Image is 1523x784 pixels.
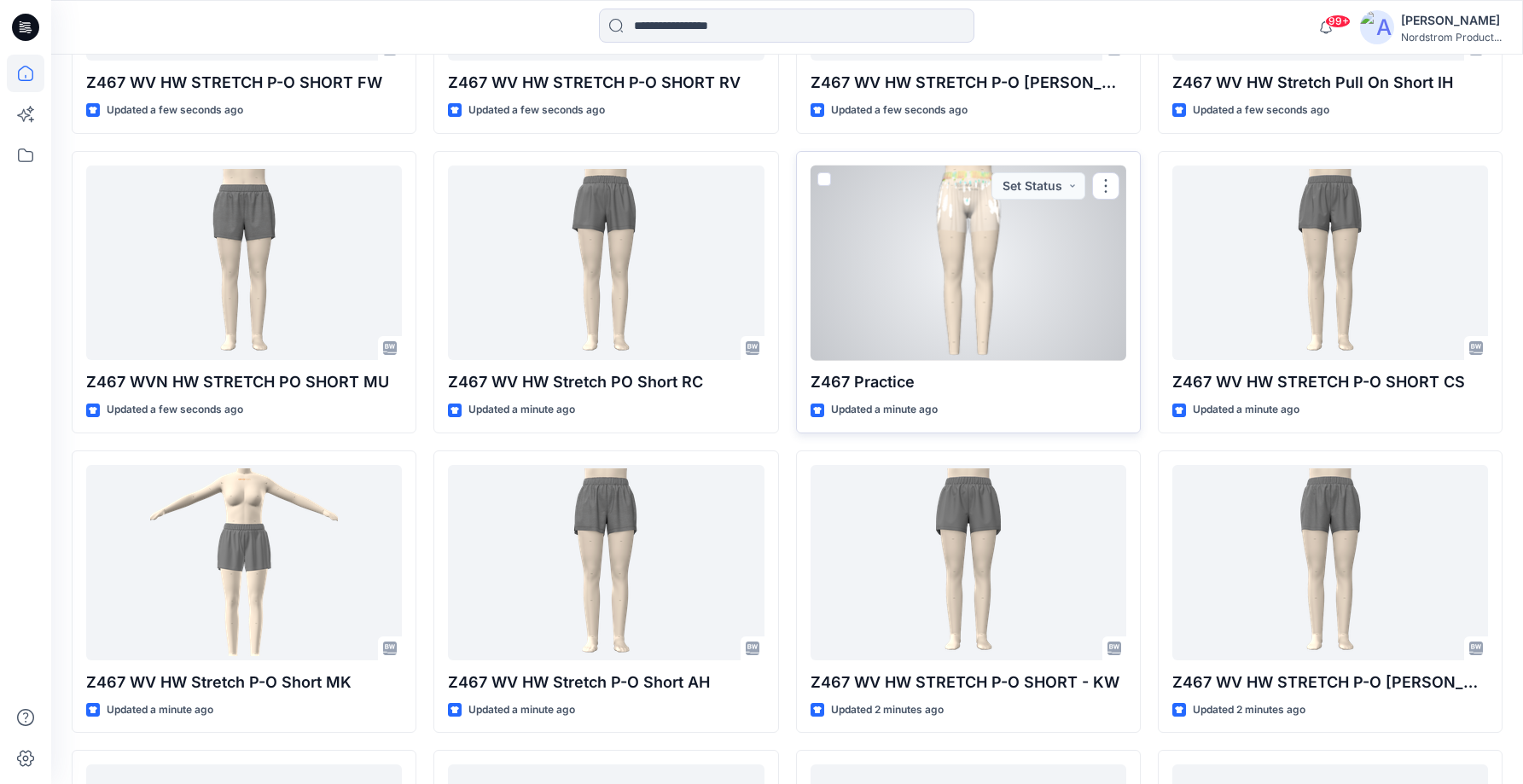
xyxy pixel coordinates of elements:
p: Updated 2 minutes ago [831,701,944,719]
div: Nordstrom Product... [1401,31,1502,44]
a: Z467 WV HW STRETCH P-O SHORT LJ [1172,465,1488,660]
p: Updated a few seconds ago [107,401,243,419]
a: Z467 WVN HW STRETCH PO SHORT MU [86,166,402,361]
p: Updated a minute ago [1193,401,1299,419]
p: Z467 WVN HW STRETCH PO SHORT MU [86,370,402,394]
p: Z467 WV HW STRETCH P-O SHORT CS [1172,370,1488,394]
p: Updated a few seconds ago [1193,102,1329,119]
span: 99+ [1325,15,1351,28]
p: Z467 Practice [811,370,1126,394]
p: Updated a few seconds ago [107,102,243,119]
a: Z467 WV HW STRETCH P-O SHORT CS [1172,166,1488,361]
p: Z467 WV HW Stretch P-O Short MK [86,671,402,694]
p: Updated a few seconds ago [831,102,968,119]
p: Z467 WV HW Stretch P-O Short AH [448,671,764,694]
a: Z467 WV HW Stretch PO Short RC [448,166,764,361]
p: Z467 WV HW STRETCH P-O SHORT FW [86,71,402,95]
p: Updated a minute ago [831,401,938,419]
a: Z467 Practice [811,166,1126,361]
p: Z467 WV HW Stretch Pull On Short IH [1172,71,1488,95]
p: Z467 WV HW Stretch PO Short RC [448,370,764,394]
p: Updated a few seconds ago [468,102,605,119]
p: Updated a minute ago [468,701,575,719]
a: Z467 WV HW STRETCH P-O SHORT - KW [811,465,1126,660]
a: Z467 WV HW Stretch P-O Short AH [448,465,764,660]
img: avatar [1360,10,1394,44]
a: Z467 WV HW Stretch P-O Short MK [86,465,402,660]
p: Z467 WV HW STRETCH P-O [PERSON_NAME] [1172,671,1488,694]
div: [PERSON_NAME] [1401,10,1502,31]
p: Updated a minute ago [107,701,213,719]
p: Z467 WV HW STRETCH P-O SHORT - KW [811,671,1126,694]
p: Updated a minute ago [468,401,575,419]
p: Z467 WV HW STRETCH P-O [PERSON_NAME] [811,71,1126,95]
p: Updated 2 minutes ago [1193,701,1305,719]
p: Z467 WV HW STRETCH P-O SHORT RV [448,71,764,95]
